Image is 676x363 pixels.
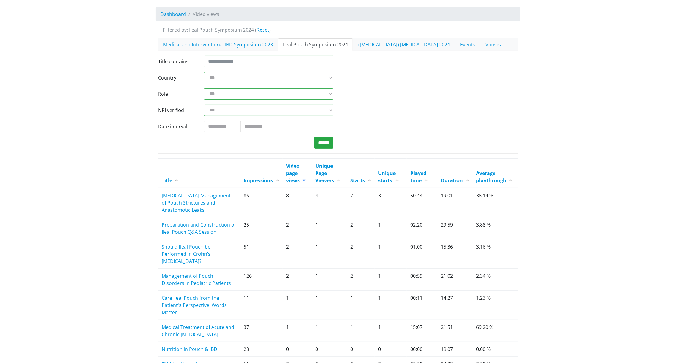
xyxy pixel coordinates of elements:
[286,163,306,184] a: Video page views
[316,163,340,184] a: Unique Page Viewers
[162,221,236,235] a: Preparation and Construction of Ileal Pouch Q&A Session
[240,188,283,217] td: 86
[153,72,200,83] label: Country
[437,342,472,357] td: 19:07
[158,38,278,51] a: Medical and Interventional IBD Symposium 2023
[240,217,283,239] td: 25
[472,291,518,320] td: 1.23 %
[410,170,428,184] a: Played time
[162,192,231,213] a: [MEDICAL_DATA] Management of Pouch Strictures and Anastomotic Leaks
[312,291,347,320] td: 1
[153,121,200,132] label: Date interval
[158,26,523,33] div: Filtered by: Ileal Pouch Symposium 2024 ( )
[437,239,472,269] td: 15:36
[407,291,437,320] td: 00:11
[407,217,437,239] td: 02:20
[437,320,472,342] td: 21:51
[160,11,186,17] a: Dashboard
[156,7,520,21] nav: breadcrumb
[437,291,472,320] td: 14:27
[244,177,279,184] a: Impressions
[257,27,269,33] a: Reset
[162,346,217,352] a: Nutrition in Pouch & IBD
[162,295,227,316] a: Care Ileal Pouch from the Patient's Perspective: Words Matter
[153,105,200,116] label: NPI verified
[240,320,283,342] td: 37
[186,11,219,18] li: Video views
[283,239,312,269] td: 2
[162,177,178,184] a: Title
[472,320,518,342] td: 69.20 %
[472,188,518,217] td: 38.14 %
[375,269,407,291] td: 1
[407,342,437,357] td: 00:00
[283,342,312,357] td: 0
[347,269,375,291] td: 2
[283,291,312,320] td: 1
[283,269,312,291] td: 2
[240,239,283,269] td: 51
[375,188,407,217] td: 3
[407,239,437,269] td: 01:00
[472,269,518,291] td: 2.34 %
[240,342,283,357] td: 28
[407,269,437,291] td: 00:59
[162,273,231,286] a: Management of Pouch Disorders in Pediatric Patients
[283,217,312,239] td: 2
[347,217,375,239] td: 2
[407,188,437,217] td: 50:44
[162,243,210,264] a: Should Ileal Pouch be Performed in Crohn’s [MEDICAL_DATA]?
[472,217,518,239] td: 3.88 %
[437,217,472,239] td: 29:59
[476,170,512,184] a: Average playthrough
[347,342,375,357] td: 0
[351,177,371,184] a: Starts
[312,269,347,291] td: 1
[312,188,347,217] td: 4
[441,177,469,184] a: Duration
[407,320,437,342] td: 15:07
[480,38,506,51] a: Videos
[347,239,375,269] td: 2
[375,291,407,320] td: 1
[162,324,234,338] a: Medical Treatment of Acute and Chronic [MEDICAL_DATA]
[455,38,480,51] a: Events
[278,38,353,51] a: Ileal Pouch Symposium 2024
[312,217,347,239] td: 1
[472,342,518,357] td: 0.00 %
[375,239,407,269] td: 1
[240,291,283,320] td: 11
[312,239,347,269] td: 1
[378,170,399,184] a: Unique starts
[347,188,375,217] td: 7
[153,56,200,67] label: Title contains
[375,217,407,239] td: 1
[437,269,472,291] td: 21:02
[240,269,283,291] td: 126
[312,320,347,342] td: 1
[353,38,455,51] a: ([MEDICAL_DATA]) [MEDICAL_DATA] 2024
[375,342,407,357] td: 0
[347,291,375,320] td: 1
[472,239,518,269] td: 3.16 %
[347,320,375,342] td: 1
[283,320,312,342] td: 1
[375,320,407,342] td: 1
[153,88,200,100] label: Role
[312,342,347,357] td: 0
[437,188,472,217] td: 19:01
[283,188,312,217] td: 8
